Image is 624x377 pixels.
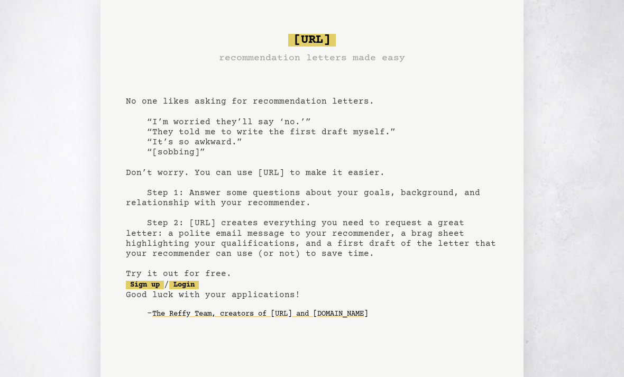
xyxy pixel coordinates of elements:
pre: No one likes asking for recommendation letters. “I’m worried they’ll say ‘no.’” “They told me to ... [126,30,498,339]
a: Sign up [126,281,164,289]
div: - [147,309,498,319]
span: [URL] [288,34,336,47]
a: Login [169,281,199,289]
a: The Reffy Team, creators of [URL] and [DOMAIN_NAME] [152,306,368,323]
h3: recommendation letters made easy [219,51,405,66]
